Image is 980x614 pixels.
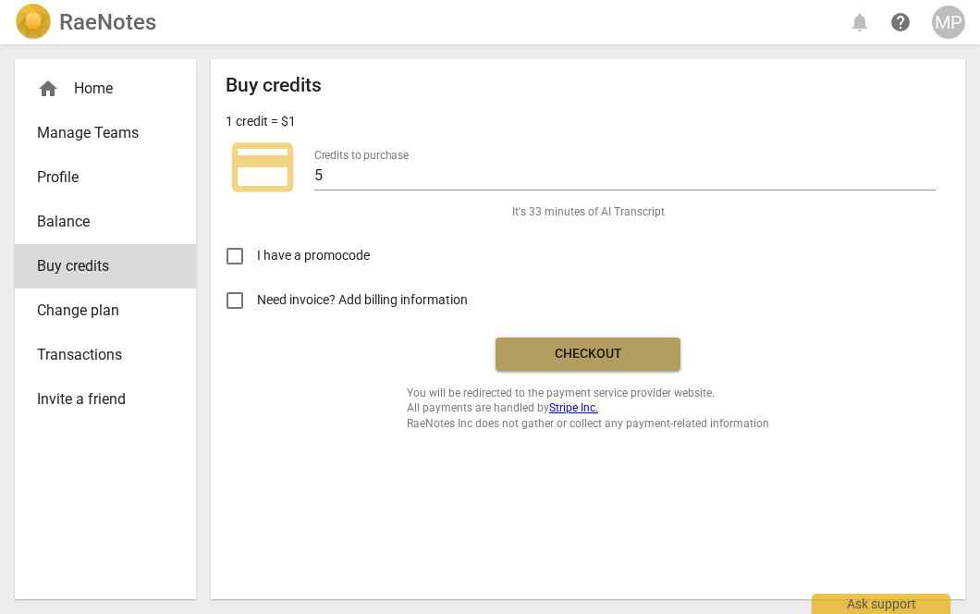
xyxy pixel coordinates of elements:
button: Checkout [496,338,680,371]
a: Buy credits [15,244,196,289]
h2: Buy credits [226,74,322,97]
span: Invite a friend [37,388,159,411]
span: You will be redirected to the payment service provider website. All payments are handled by RaeNo... [407,386,769,432]
h2: RaeNotes [59,9,156,35]
a: Transactions [15,333,196,377]
img: Logo [15,4,52,41]
label: Credits to purchase [314,150,409,161]
a: LogoRaeNotes [15,4,156,41]
a: Balance [15,200,196,244]
a: Manage Teams [15,111,196,155]
span: help [889,11,912,33]
span: Checkout [510,345,666,363]
span: Buy credits [37,255,159,277]
a: Change plan [15,289,196,333]
span: It's 33 minutes of AI Transcript [512,204,665,220]
span: Change plan [37,300,159,322]
a: Invite a friend [15,377,196,422]
a: Profile [15,155,196,200]
button: MP [932,6,965,39]
span: Balance [37,211,159,233]
span: Profile [37,166,159,189]
span: Need invoice? Add billing information [257,290,471,310]
div: Home [37,78,159,100]
div: Home [15,67,196,111]
span: Manage Teams [37,122,159,144]
p: 1 credit = $1 [226,112,296,131]
span: credit_card [226,130,300,204]
a: Stripe Inc. [549,401,598,414]
span: Transactions [37,344,159,366]
a: Help [884,6,917,39]
div: Ask support [812,594,950,614]
span: home [37,78,59,100]
span: I have a promocode [257,246,370,265]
